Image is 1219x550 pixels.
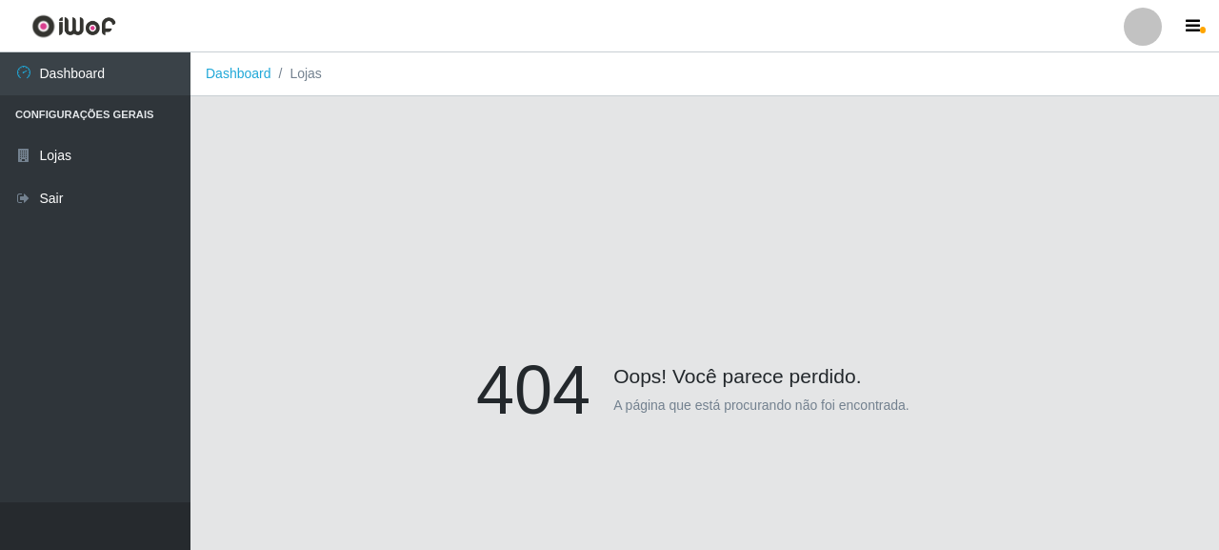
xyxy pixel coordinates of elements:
a: Dashboard [206,66,271,81]
nav: breadcrumb [190,52,1219,96]
li: Lojas [271,64,322,84]
img: CoreUI Logo [31,14,116,38]
h4: Oops! Você parece perdido. [476,349,933,388]
p: A página que está procurando não foi encontrada. [613,396,909,416]
h1: 404 [476,349,590,431]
